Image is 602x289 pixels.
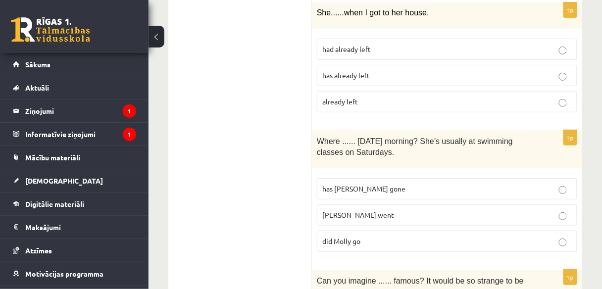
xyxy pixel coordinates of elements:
legend: Informatīvie ziņojumi [25,123,136,145]
span: Where ...... [DATE] morning? She’s usually at swimming classes on Saturdays. [317,137,513,157]
legend: Maksājumi [25,216,136,239]
input: has already left [559,73,567,81]
a: [DEMOGRAPHIC_DATA] [13,169,136,192]
span: Aktuāli [25,83,49,92]
a: Sākums [13,53,136,76]
span: She [317,8,331,17]
input: had already left [559,47,567,54]
a: Motivācijas programma [13,262,136,285]
legend: Ziņojumi [25,99,136,122]
span: [PERSON_NAME] went [322,210,394,219]
i: 1 [123,128,136,141]
input: [PERSON_NAME] went [559,212,567,220]
p: 1p [563,2,577,18]
i: 1 [123,104,136,118]
a: Ziņojumi1 [13,99,136,122]
a: Digitālie materiāli [13,193,136,215]
span: [DEMOGRAPHIC_DATA] [25,176,103,185]
input: already left [559,99,567,107]
span: Digitālie materiāli [25,199,84,208]
input: did Molly go [559,239,567,246]
a: Maksājumi [13,216,136,239]
span: has already left [322,71,370,80]
p: 1p [563,130,577,145]
span: when I got to her house. [344,8,429,17]
input: has [PERSON_NAME] gone [559,186,567,194]
a: Atzīmes [13,239,136,262]
span: Atzīmes [25,246,52,255]
span: did Molly go [322,237,360,245]
a: Rīgas 1. Tālmācības vidusskola [11,17,90,42]
span: had already left [322,45,371,53]
span: Sākums [25,60,50,69]
span: Mācību materiāli [25,153,80,162]
p: 1p [563,269,577,285]
a: Mācību materiāli [13,146,136,169]
a: Aktuāli [13,76,136,99]
span: already left [322,97,358,106]
span: ...... [331,8,344,17]
span: has [PERSON_NAME] gone [322,184,405,193]
a: Informatīvie ziņojumi1 [13,123,136,145]
span: Motivācijas programma [25,269,103,278]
